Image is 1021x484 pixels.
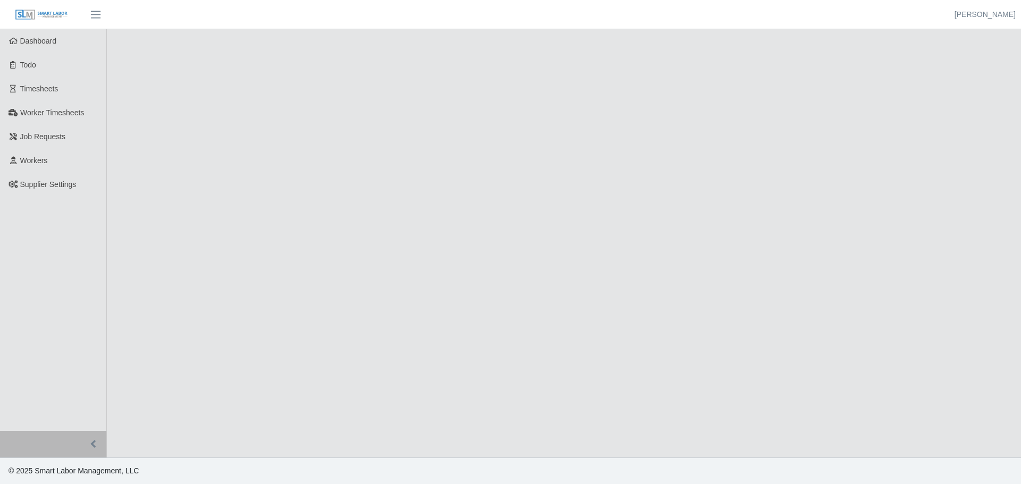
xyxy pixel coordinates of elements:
[15,9,68,21] img: SLM Logo
[20,180,77,189] span: Supplier Settings
[20,132,66,141] span: Job Requests
[20,156,48,165] span: Workers
[9,466,139,475] span: © 2025 Smart Labor Management, LLC
[20,84,58,93] span: Timesheets
[20,61,36,69] span: Todo
[20,37,57,45] span: Dashboard
[955,9,1016,20] a: [PERSON_NAME]
[20,108,84,117] span: Worker Timesheets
